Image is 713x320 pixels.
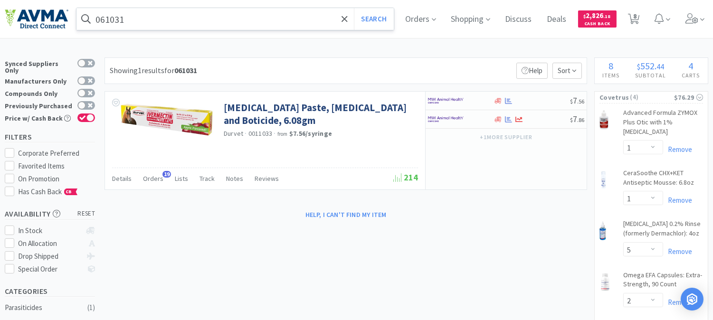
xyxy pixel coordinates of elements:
[143,174,163,183] span: Orders
[663,247,692,256] a: Remove
[543,15,570,24] a: Deals
[623,169,703,191] a: CeraSoothe CHX+KET Antiseptic Mousse: 6.8oz
[577,98,584,105] span: . 56
[224,101,416,127] a: [MEDICAL_DATA] Paste, [MEDICAL_DATA] and Boticide, 6.08gm
[248,129,273,138] span: 0011033
[5,113,73,122] div: Price w/ Cash Back
[110,65,197,77] div: Showing 1 results
[5,89,73,97] div: Compounds Only
[19,187,78,196] span: Has Cash Back
[78,209,95,219] span: reset
[76,8,394,30] input: Search by item, sku, manufacturer, ingredient, size...
[629,93,674,102] span: ( 4 )
[570,113,584,124] span: 7
[570,116,573,123] span: $
[112,174,132,183] span: Details
[577,116,584,123] span: . 86
[475,131,537,144] button: +1more supplier
[516,63,548,79] p: Help
[255,174,279,183] span: Reviews
[5,59,73,74] div: Synced Suppliers Only
[578,6,617,32] a: $2,826.18Cash Back
[277,131,288,137] span: from
[19,238,82,249] div: On Allocation
[595,71,627,80] h4: Items
[224,129,244,138] a: Durvet
[162,171,171,178] span: 19
[552,63,582,79] span: Sort
[623,219,703,242] a: [MEDICAL_DATA] 0.2% Rinse (formerly Dermachlor): 4oz
[637,62,641,71] span: $
[674,92,703,103] div: $76.29
[354,8,393,30] button: Search
[19,173,95,185] div: On Promotion
[663,145,692,154] a: Remove
[5,9,68,29] img: e4e33dab9f054f5782a47901c742baa9_102.png
[599,92,629,103] span: Covetrus
[623,271,703,293] a: Omega EFA Capsules: Extra-Strength, 90 Count
[226,174,243,183] span: Notes
[19,264,82,275] div: Special Order
[19,225,82,236] div: In Stock
[5,208,95,219] h5: Availability
[570,98,573,105] span: $
[657,62,665,71] span: 44
[65,189,74,195] span: CB
[599,110,608,129] img: 178ba1d8cd1843d3920f32823816c1bf_34505.png
[623,108,703,140] a: Advanced Formula ZYMOX Plus Otic with 1% [MEDICAL_DATA]
[627,61,674,71] div: .
[164,66,197,75] span: for
[87,302,95,313] div: ( 1 )
[599,170,608,189] img: fdce88c4f6db4860ac35304339aa06a3_418479.png
[599,273,611,292] img: b1f02c2b6c06457b8660f8fd9cbbe6fb_27393.png
[681,288,703,311] div: Open Intercom Messenger
[393,172,418,183] span: 214
[428,94,464,108] img: f6b2451649754179b5b4e0c70c3f7cb0_2.png
[599,221,606,240] img: 2142abddd5b24bde87a97e01da9e6274_370966.png
[19,148,95,159] div: Corporate Preferred
[604,13,611,19] span: . 18
[119,101,214,138] img: 564593c560de4eb7b65dba755442aa79_184033.png
[5,132,95,142] h5: Filters
[689,60,694,72] span: 4
[584,11,611,20] span: 2,826
[584,13,586,19] span: $
[663,196,692,205] a: Remove
[663,298,692,307] a: Remove
[5,76,73,85] div: Manufacturers Only
[570,95,584,106] span: 7
[19,251,82,262] div: Drop Shipped
[609,60,614,72] span: 8
[200,174,215,183] span: Track
[502,15,536,24] a: Discuss
[300,207,392,223] button: Help, I can't find my item
[174,66,197,75] strong: 061031
[175,174,188,183] span: Lists
[674,71,708,80] h4: Carts
[584,21,611,28] span: Cash Back
[624,16,644,25] a: 8
[289,129,332,138] strong: $7.56 / syringe
[19,160,95,172] div: Favorited Items
[627,71,674,80] h4: Subtotal
[5,101,73,109] div: Previously Purchased
[5,302,82,313] div: Parasiticides
[274,129,276,138] span: ·
[245,129,247,138] span: ·
[641,60,655,72] span: 552
[428,112,464,126] img: f6b2451649754179b5b4e0c70c3f7cb0_2.png
[5,286,95,297] h5: Categories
